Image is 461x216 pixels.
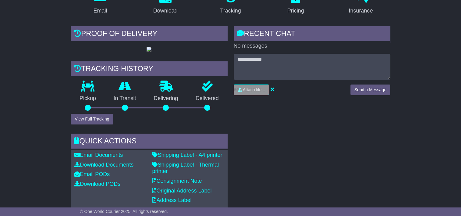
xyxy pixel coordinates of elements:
div: Insurance [349,7,373,15]
a: Address Label [152,197,191,203]
a: Shipping Label - Thermal printer [152,162,219,175]
a: Email Documents [74,152,123,158]
div: Tracking [220,7,241,15]
p: No messages [234,43,390,49]
p: Delivered [187,95,228,102]
a: Shipping Label - A4 printer [152,152,222,158]
a: Download Documents [74,162,133,168]
a: Download PODs [74,181,120,187]
span: © One World Courier 2025. All rights reserved. [80,209,168,214]
a: Consignment Note [152,178,202,184]
div: RECENT CHAT [234,26,390,43]
p: In Transit [105,95,145,102]
div: Tracking history [71,61,227,78]
p: Pickup [71,95,105,102]
p: Delivering [145,95,187,102]
div: Download [153,7,178,15]
img: GetPodImage [147,47,151,52]
a: Email PODs [74,171,110,177]
div: Pricing [287,7,304,15]
div: Email [94,7,107,15]
a: Original Address Label [152,188,211,194]
button: Send a Message [350,85,390,95]
div: Quick Actions [71,134,227,150]
button: View Full Tracking [71,114,113,124]
div: Proof of Delivery [71,26,227,43]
